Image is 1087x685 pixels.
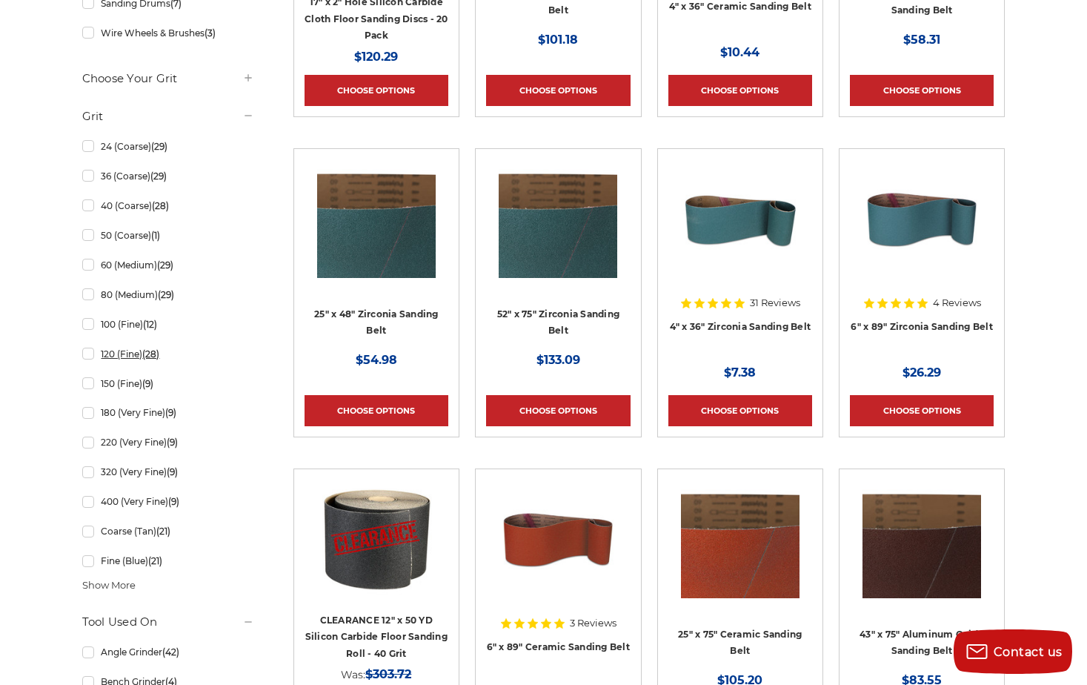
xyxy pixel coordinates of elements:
[317,480,436,598] img: CLEARANCE 12" x 50 YD Silicon Carbide Floor Sanding Roll - 40 Grit
[82,20,254,46] a: Wire Wheels & Brushes
[168,496,179,507] span: (9)
[850,480,994,623] a: 43" x 75" Aluminum Oxide Sanding Belt
[151,141,167,152] span: (29)
[82,578,136,593] span: Show More
[82,222,254,248] a: 50 (Coarse)
[82,489,254,514] a: 400 (Very Fine)
[82,107,254,125] h5: Grit
[538,33,578,47] span: $101.18
[82,282,254,308] a: 80 (Medium)
[851,321,993,332] a: 6" x 89" Zirconia Sanding Belt
[82,371,254,397] a: 150 (Fine)
[162,646,179,658] span: (42)
[305,664,448,684] div: Was:
[356,353,397,367] span: $54.98
[689,204,791,234] a: Quick view
[148,555,162,566] span: (21)
[165,407,176,418] span: (9)
[954,629,1072,674] button: Contact us
[507,524,609,554] a: Quick view
[142,348,159,360] span: (28)
[82,70,254,87] h5: Choose Your Grit
[158,289,174,300] span: (29)
[487,641,630,652] a: 6" x 89" Ceramic Sanding Belt
[994,645,1063,659] span: Contact us
[305,615,448,659] a: CLEARANCE 12" x 50 YD Silicon Carbide Floor Sanding Roll - 40 Grit
[486,75,630,106] a: Choose Options
[82,133,254,159] a: 24 (Coarse)
[325,204,428,234] a: Quick view
[903,33,940,47] span: $58.31
[82,311,254,337] a: 100 (Fine)
[150,171,167,182] span: (29)
[82,252,254,278] a: 60 (Medium)
[862,480,981,598] img: 43" x 75" Aluminum Oxide Sanding Belt
[860,629,984,657] a: 43" x 75" Aluminum Oxide Sanding Belt
[156,526,170,537] span: (21)
[486,480,630,623] a: 6" x 89" Ceramic Sanding Belt
[499,480,617,598] img: 6" x 89" Ceramic Sanding Belt
[82,548,254,574] a: Fine (Blue)
[82,459,254,485] a: 320 (Very Fine)
[668,159,812,303] a: 4" x 36" Zirconia Sanding Belt
[314,308,439,337] a: 25" x 48" Zirconia Sanding Belt
[668,480,812,623] a: 25" x 75" Ceramic Sanding Belt
[862,159,981,278] img: 6" x 89" Zirconia Sanding Belt
[82,518,254,544] a: Coarse (Tan)
[152,200,169,211] span: (28)
[354,50,398,64] span: $120.29
[724,365,756,380] span: $7.38
[750,298,800,308] span: 31 Reviews
[167,466,178,477] span: (9)
[871,204,973,234] a: Quick view
[365,667,411,681] span: $303.72
[325,524,428,554] a: Quick view
[507,204,609,234] a: Quick view
[497,308,620,337] a: 52" x 75" Zirconia Sanding Belt
[678,629,802,657] a: 25" x 75" Ceramic Sanding Belt
[143,319,157,330] span: (12)
[305,75,448,106] a: Choose Options
[681,480,800,598] img: 25" x 75" Ceramic Sanding Belt
[689,524,791,554] a: Quick view
[157,259,173,271] span: (29)
[681,159,800,278] img: 4" x 36" Zirconia Sanding Belt
[850,395,994,426] a: Choose Options
[167,437,178,448] span: (9)
[720,45,759,59] span: $10.44
[668,75,812,106] a: Choose Options
[142,378,153,389] span: (9)
[317,159,436,278] img: 25" x 48" Zirconia Sanding Belt
[82,639,254,665] a: Angle Grinder
[933,298,981,308] span: 4 Reviews
[486,159,630,303] a: 52" x 75" Zirconia Sanding Belt
[669,1,811,12] a: 4" x 36" Ceramic Sanding Belt
[850,75,994,106] a: Choose Options
[82,429,254,455] a: 220 (Very Fine)
[670,321,811,332] a: 4" x 36" Zirconia Sanding Belt
[850,159,994,303] a: 6" x 89" Zirconia Sanding Belt
[499,159,617,278] img: 52" x 75" Zirconia Sanding Belt
[305,395,448,426] a: Choose Options
[871,524,973,554] a: Quick view
[82,613,254,631] h5: Tool Used On
[486,395,630,426] a: Choose Options
[205,27,216,39] span: (3)
[82,341,254,367] a: 120 (Fine)
[82,400,254,426] a: 180 (Very Fine)
[305,159,448,303] a: 25" x 48" Zirconia Sanding Belt
[902,365,941,380] span: $26.29
[536,353,580,367] span: $133.09
[668,395,812,426] a: Choose Options
[151,230,160,241] span: (1)
[82,163,254,189] a: 36 (Coarse)
[570,618,616,628] span: 3 Reviews
[82,193,254,219] a: 40 (Coarse)
[305,480,448,623] a: CLEARANCE 12" x 50 YD Silicon Carbide Floor Sanding Roll - 40 Grit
